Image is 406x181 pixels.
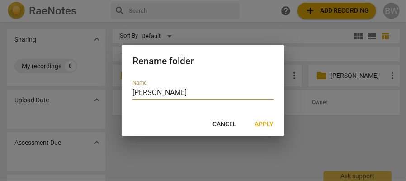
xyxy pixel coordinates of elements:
[247,116,281,133] button: Apply
[132,56,274,67] h2: Rename folder
[132,80,147,86] label: Name
[205,116,244,133] button: Cancel
[255,120,274,129] span: Apply
[212,120,236,129] span: Cancel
